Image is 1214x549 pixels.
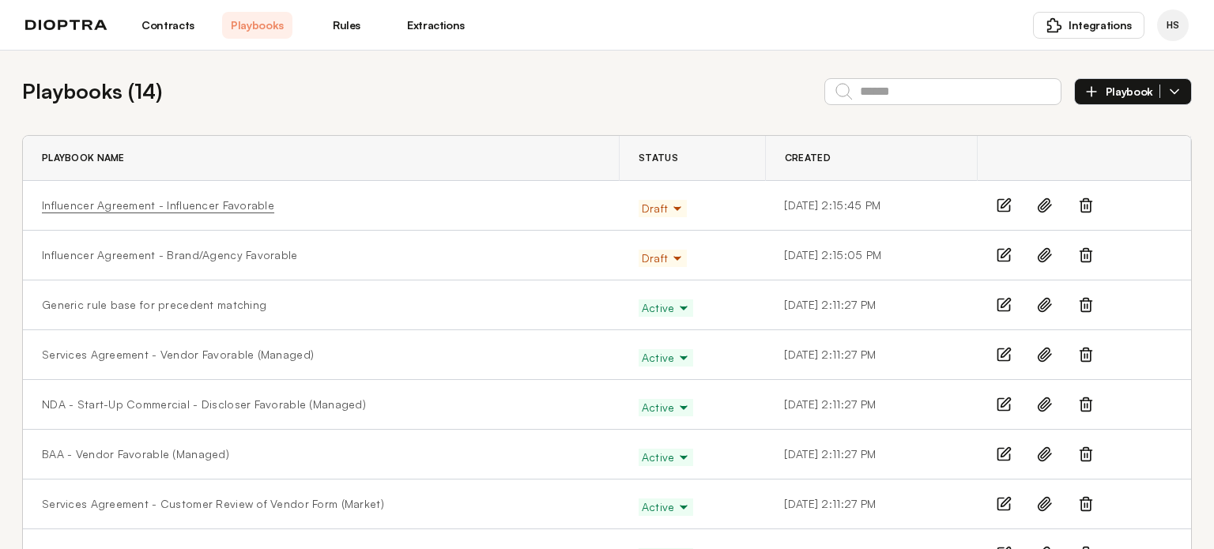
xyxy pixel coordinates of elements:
[642,250,684,266] span: Draft
[42,297,266,313] a: Generic rule base for precedent matching
[765,231,977,280] td: [DATE] 2:15:05 PM
[1167,19,1178,32] span: HS
[642,350,691,366] span: Active
[639,299,694,317] button: Active
[1033,12,1144,39] button: Integrations
[222,12,292,39] a: Playbooks
[42,247,298,263] a: Influencer Agreement - Brand/Agency Favorable
[785,152,831,164] span: Created
[765,280,977,330] td: [DATE] 2:11:27 PM
[1106,85,1160,99] span: Playbook
[1074,78,1192,105] button: Playbook
[765,479,977,529] td: [DATE] 2:11:27 PM
[642,449,691,465] span: Active
[1157,9,1189,41] div: Himani Shah
[642,499,691,515] span: Active
[42,397,366,412] a: NDA - Start-Up Commercial - Discloser Favorable (Managed)
[42,197,274,213] a: Influencer Agreement - Influencer Favorable
[25,20,107,31] img: logo
[765,330,977,380] td: [DATE] 2:11:27 PM
[22,76,162,107] h2: Playbooks ( 14 )
[639,449,694,466] button: Active
[642,300,691,316] span: Active
[639,399,694,416] button: Active
[765,380,977,430] td: [DATE] 2:11:27 PM
[133,12,203,39] a: Contracts
[1069,17,1132,33] span: Integrations
[642,400,691,416] span: Active
[42,152,125,164] span: Playbook Name
[639,498,694,516] button: Active
[42,347,314,363] a: Services Agreement - Vendor Favorable (Managed)
[765,181,977,231] td: [DATE] 2:15:45 PM
[1046,17,1062,33] img: puzzle
[642,201,684,216] span: Draft
[42,446,229,462] a: BAA - Vendor Favorable (Managed)
[765,430,977,479] td: [DATE] 2:11:27 PM
[639,200,687,217] button: Draft
[311,12,382,39] a: Rules
[639,349,694,367] button: Active
[42,496,384,512] a: Services Agreement - Customer Review of Vendor Form (Market)
[639,250,687,267] button: Draft
[401,12,471,39] a: Extractions
[639,152,678,164] span: Status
